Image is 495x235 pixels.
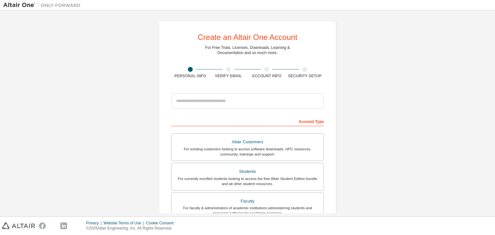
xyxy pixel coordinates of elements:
div: Account Info [247,73,286,79]
img: Altair One [3,2,84,8]
div: Privacy [86,221,103,226]
div: Faculty [175,197,320,206]
img: linkedin.svg [60,222,67,229]
div: For existing customers looking to access software downloads, HPC resources, community, trainings ... [175,146,320,157]
div: Cookie Consent [146,221,177,226]
div: Altair Customers [175,137,320,146]
div: Create an Altair One Account [198,33,297,41]
img: facebook.svg [39,222,46,229]
div: For faculty & administrators of academic institutions administering students and accessing softwa... [175,205,320,216]
img: altair_logo.svg [2,222,35,229]
div: Students [175,167,320,176]
div: Account Type [171,116,324,126]
div: Security Setup [286,73,324,79]
div: Verify Email [209,73,248,79]
div: For currently enrolled students looking to access the free Altair Student Edition bundle and all ... [175,176,320,186]
p: © 2025 Altair Engineering, Inc. All Rights Reserved. [86,226,178,231]
div: For Free Trials, Licenses, Downloads, Learning & Documentation and so much more. [205,45,290,55]
div: Personal Info [171,73,209,79]
div: Website Terms of Use [103,221,146,226]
